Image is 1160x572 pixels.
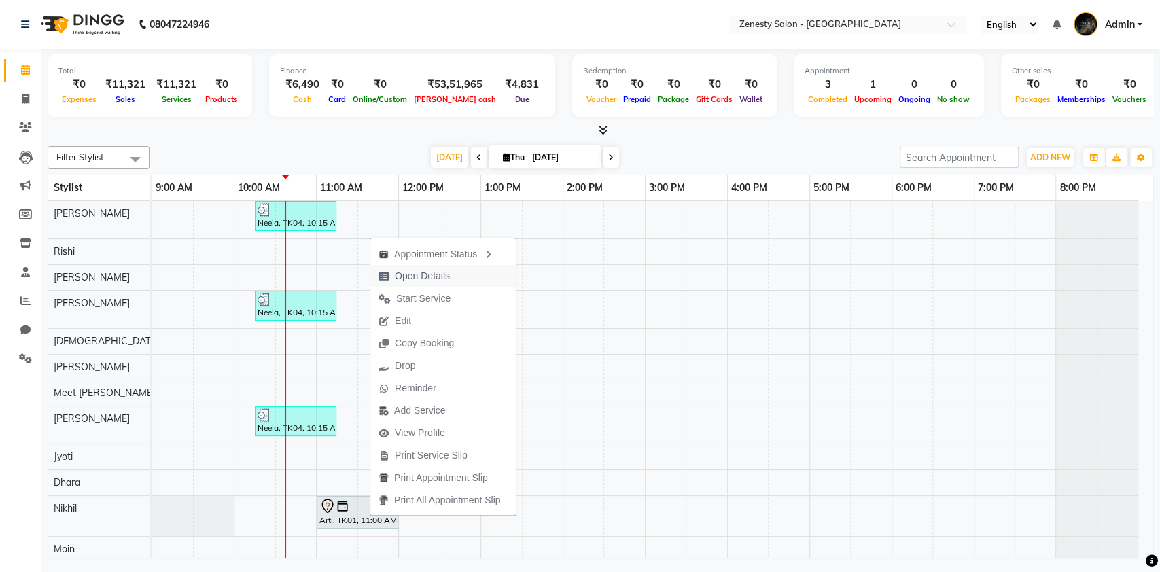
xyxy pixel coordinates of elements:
span: Upcoming [851,94,895,104]
div: Neela, TK04, 10:15 AM-10:15 AM, VEGAN PROTEIN TREATMENT [256,293,335,319]
span: Print Service Slip [395,448,468,463]
span: Nikhil [54,502,77,514]
span: Reminder [395,381,436,395]
span: Vouchers [1109,94,1150,104]
div: ₹0 [325,77,349,92]
div: ₹0 [202,77,241,92]
div: ₹4,831 [499,77,544,92]
img: logo [35,5,128,43]
button: ADD NEW [1027,148,1074,167]
span: [PERSON_NAME] [54,271,130,283]
span: Online/Custom [349,94,410,104]
div: Neela, TK04, 10:15 AM-10:15 AM, VEGAN PROTEIN TREATMENT [256,203,335,229]
span: Start Service [396,291,451,306]
span: Thu [499,152,528,162]
span: [PERSON_NAME] [54,297,130,309]
div: ₹0 [654,77,692,92]
div: ₹11,321 [100,77,151,92]
span: Due [512,94,533,104]
div: ₹0 [692,77,736,92]
div: ₹11,321 [151,77,202,92]
div: 0 [934,77,973,92]
div: Finance [280,65,544,77]
span: Moin [54,543,75,555]
span: Rishi [54,245,75,257]
div: ₹0 [1012,77,1054,92]
div: ₹6,490 [280,77,325,92]
span: Services [158,94,195,104]
input: 2025-09-04 [528,147,596,168]
span: View Profile [395,426,445,440]
span: Admin [1104,18,1134,32]
span: Print Appointment Slip [394,471,488,485]
span: Sales [112,94,139,104]
div: Neela, TK04, 10:15 AM-10:15 AM, VEGAN PROTEIN TREATMENT [256,408,335,434]
div: ₹53,51,965 [410,77,499,92]
span: Open Details [395,269,450,283]
span: [DEMOGRAPHIC_DATA] [54,335,160,347]
span: Package [654,94,692,104]
div: Appointment Status [370,242,516,265]
span: Print All Appointment Slip [394,493,500,507]
div: ₹0 [1054,77,1109,92]
div: Total [58,65,241,77]
span: Card [325,94,349,104]
span: [PERSON_NAME] [54,361,130,373]
span: Filter Stylist [56,151,104,162]
span: Copy Booking [395,336,454,351]
span: Meet [PERSON_NAME] [54,387,155,399]
span: Gift Cards [692,94,736,104]
span: Edit [395,314,411,328]
div: ₹0 [583,77,620,92]
img: add-service.png [379,406,389,416]
span: Prepaid [620,94,654,104]
span: Voucher [583,94,620,104]
span: Dhara [54,476,80,488]
span: Expenses [58,94,100,104]
a: 11:00 AM [317,178,366,198]
span: [DATE] [431,147,468,168]
span: ADD NEW [1030,152,1070,162]
div: 1 [851,77,895,92]
input: Search Appointment [900,147,1019,168]
a: 3:00 PM [646,178,688,198]
span: Ongoing [895,94,934,104]
span: Wallet [736,94,766,104]
div: 3 [805,77,851,92]
span: Packages [1012,94,1054,104]
span: [PERSON_NAME] [54,207,130,219]
span: Products [202,94,241,104]
a: 8:00 PM [1056,178,1099,198]
span: [PERSON_NAME] cash [410,94,499,104]
a: 9:00 AM [152,178,196,198]
span: [PERSON_NAME] [54,412,130,425]
a: 2:00 PM [563,178,606,198]
div: 0 [895,77,934,92]
a: 7:00 PM [974,178,1017,198]
span: Jyoti [54,450,73,463]
span: Cash [289,94,315,104]
a: 6:00 PM [892,178,935,198]
img: printall.png [379,495,389,505]
span: Completed [805,94,851,104]
img: printapt.png [379,473,389,483]
span: Add Service [394,404,445,418]
span: Stylist [54,181,82,194]
span: Drop [395,359,415,373]
div: Arti, TK01, 11:00 AM-11:00 AM, HAIRCUT-CREATIVE DIRECTOR [318,498,397,526]
a: 1:00 PM [481,178,524,198]
div: ₹0 [349,77,410,92]
div: Redemption [583,65,766,77]
a: 12:00 PM [399,178,447,198]
div: Appointment [805,65,973,77]
b: 08047224946 [150,5,209,43]
div: ₹0 [58,77,100,92]
div: ₹0 [620,77,654,92]
div: ₹0 [736,77,766,92]
a: 5:00 PM [810,178,853,198]
div: ₹0 [1109,77,1150,92]
img: Admin [1074,12,1097,36]
span: No show [934,94,973,104]
img: apt_status.png [379,249,389,260]
span: Memberships [1054,94,1109,104]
